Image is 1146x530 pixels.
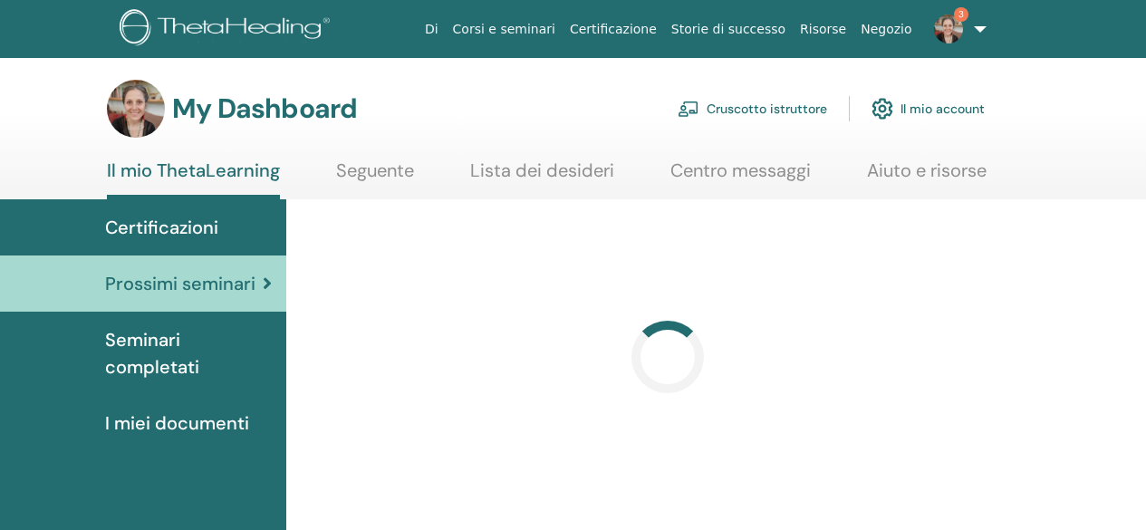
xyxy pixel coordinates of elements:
h3: My Dashboard [172,92,357,125]
span: Seminari completati [105,326,272,381]
img: logo.png [120,9,336,50]
a: Il mio account [872,89,985,129]
a: Di [418,13,446,46]
img: default.jpg [934,14,963,43]
img: default.jpg [107,80,165,138]
a: Corsi e seminari [446,13,563,46]
span: Prossimi seminari [105,270,255,297]
a: Il mio ThetaLearning [107,159,280,199]
span: Certificazioni [105,214,218,241]
a: Lista dei desideri [470,159,614,195]
a: Storie di successo [664,13,793,46]
span: 3 [954,7,968,22]
a: Certificazione [563,13,664,46]
a: Cruscotto istruttore [678,89,827,129]
a: Seguente [336,159,414,195]
a: Negozio [853,13,919,46]
img: cog.svg [872,93,893,124]
a: Centro messaggi [670,159,811,195]
span: I miei documenti [105,410,249,437]
img: chalkboard-teacher.svg [678,101,699,117]
a: Risorse [793,13,853,46]
a: Aiuto e risorse [867,159,987,195]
